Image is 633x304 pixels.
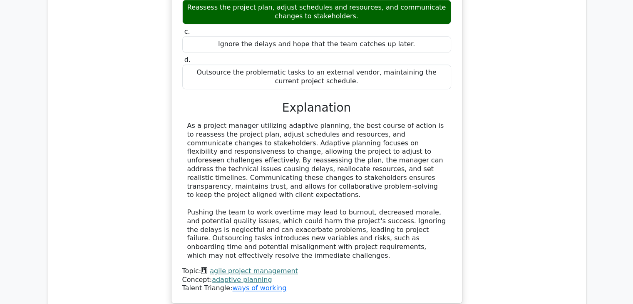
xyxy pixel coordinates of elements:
[182,267,451,276] div: Topic:
[182,36,451,52] div: Ignore the delays and hope that the team catches up later.
[232,284,286,292] a: ways of working
[184,27,190,35] span: c.
[182,267,451,293] div: Talent Triangle:
[187,122,446,260] div: As a project manager utilizing adaptive planning, the best course of action is to reassess the pr...
[182,65,451,90] div: Outsource the problematic tasks to an external vendor, maintaining the current project schedule.
[182,276,451,284] div: Concept:
[210,267,298,275] a: agile project management
[212,276,272,284] a: adaptive planning
[187,101,446,115] h3: Explanation
[184,56,191,64] span: d.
